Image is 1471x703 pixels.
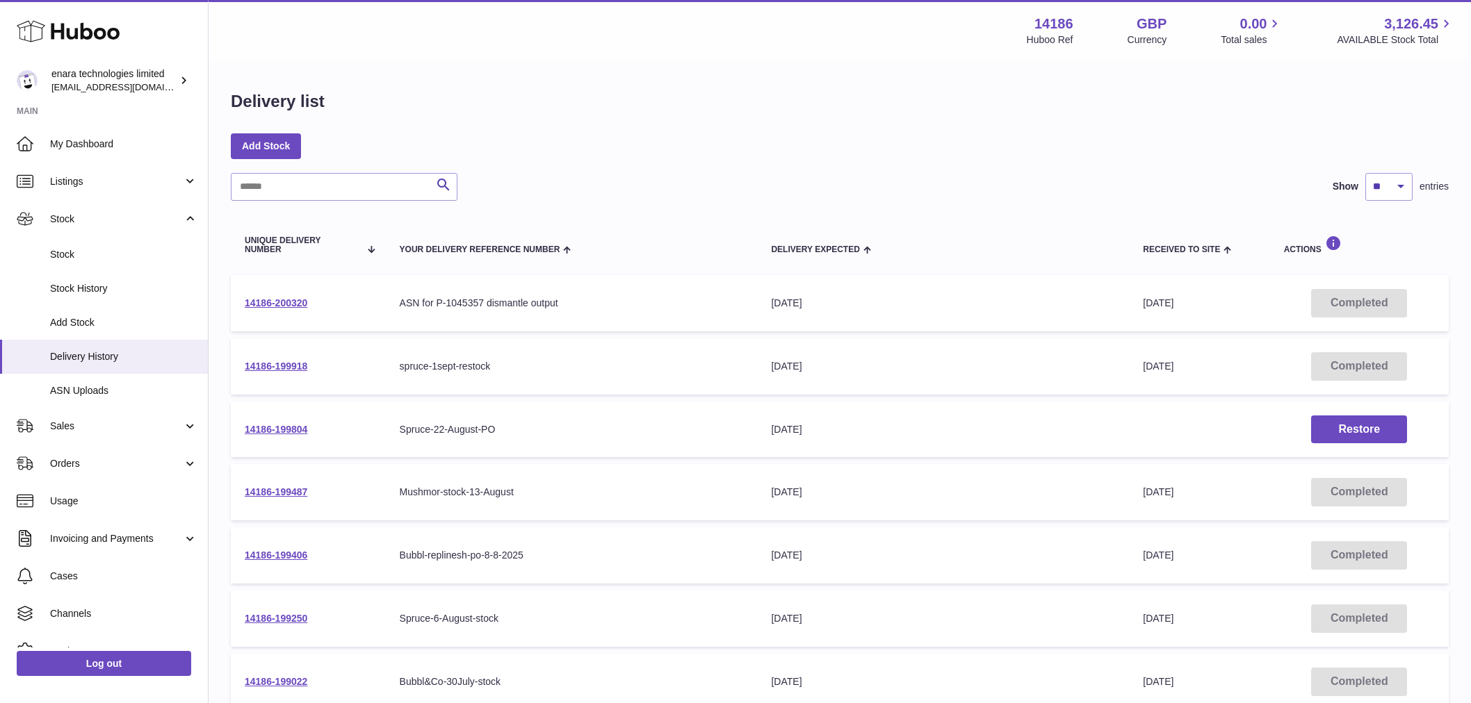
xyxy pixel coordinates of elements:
[1284,235,1435,254] div: Actions
[1027,33,1073,47] div: Huboo Ref
[50,138,197,151] span: My Dashboard
[400,360,744,373] div: spruce-1sept-restock
[1143,245,1220,254] span: Received to Site
[400,549,744,562] div: Bubbl-replinesh-po-8-8-2025
[1137,15,1167,33] strong: GBP
[231,133,301,158] a: Add Stock
[50,495,197,508] span: Usage
[245,549,307,561] a: 14186-199406
[1337,15,1454,47] a: 3,126.45 AVAILABLE Stock Total
[50,175,183,188] span: Listings
[1221,15,1283,47] a: 0.00 Total sales
[400,612,744,625] div: Spruce-6-August-stock
[771,297,1115,310] div: [DATE]
[1240,15,1267,33] span: 0.00
[245,361,307,372] a: 14186-199918
[1034,15,1073,33] strong: 14186
[50,350,197,363] span: Delivery History
[1337,33,1454,47] span: AVAILABLE Stock Total
[1143,613,1173,624] span: [DATE]
[771,423,1115,436] div: [DATE]
[1143,361,1173,372] span: [DATE]
[1384,15,1438,33] span: 3,126.45
[400,423,744,436] div: Spruce-22-August-PO
[245,236,359,254] span: Unique Delivery Number
[400,297,744,310] div: ASN for P-1045357 dismantle output
[245,676,307,687] a: 14186-199022
[771,360,1115,373] div: [DATE]
[50,645,197,658] span: Settings
[1143,676,1173,687] span: [DATE]
[1143,549,1173,561] span: [DATE]
[771,675,1115,688] div: [DATE]
[50,316,197,329] span: Add Stock
[50,282,197,295] span: Stock History
[17,70,38,91] img: internalAdmin-14186@internal.huboo.com
[50,570,197,583] span: Cases
[400,245,560,254] span: Your Delivery Reference Number
[1311,415,1407,444] button: Restore
[51,81,204,92] span: [EMAIL_ADDRESS][DOMAIN_NAME]
[771,612,1115,625] div: [DATE]
[51,67,177,94] div: enara technologies limited
[1128,33,1167,47] div: Currency
[1221,33,1283,47] span: Total sales
[1420,180,1449,193] span: entries
[1143,297,1173,308] span: [DATE]
[1333,180,1358,193] label: Show
[50,457,183,470] span: Orders
[245,297,307,308] a: 14186-200320
[231,90,325,113] h1: Delivery list
[50,420,183,433] span: Sales
[245,486,307,497] a: 14186-199487
[50,213,183,226] span: Stock
[771,245,859,254] span: Delivery Expected
[400,675,744,688] div: Bubbl&Co-30July-stock
[50,532,183,545] span: Invoicing and Payments
[1143,486,1173,497] span: [DATE]
[245,613,307,624] a: 14186-199250
[17,651,191,676] a: Log out
[245,424,307,435] a: 14186-199804
[771,486,1115,499] div: [DATE]
[400,486,744,499] div: Mushmor-stock-13-August
[771,549,1115,562] div: [DATE]
[50,248,197,261] span: Stock
[50,607,197,620] span: Channels
[50,384,197,397] span: ASN Uploads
